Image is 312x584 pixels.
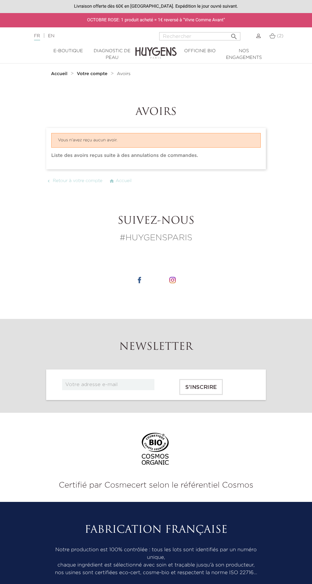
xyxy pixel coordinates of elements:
span: Retour à votre compte [53,179,103,183]
i:  [109,179,114,184]
a: EN [48,34,54,38]
p: Notre production est 100% contrôlée : tous les lots sont identifiés par un numéro unique, [46,546,266,561]
img: Huygens [135,37,177,60]
img: logo bio cosmos [139,433,173,472]
strong: Votre compte [77,72,107,76]
a: Nos engagements [222,48,266,61]
p: nos usines sont certifiées eco-cert, cosme-bio et respectent la norme ISO 22716… [46,569,266,577]
a: Officine Bio [178,48,222,54]
a:  Accueil [109,179,132,184]
a: E-Boutique [46,48,90,54]
input: S'inscrire [179,379,223,395]
a: FR [34,34,40,40]
div: | [31,32,125,40]
h1: Avoirs [46,106,266,118]
p: #HUYGENSPARIS [46,232,266,244]
span: (2) [277,34,283,38]
img: icone facebook [136,277,143,283]
input: Votre adresse e-mail [62,379,154,390]
span: Accueil [116,179,131,183]
i:  [46,179,51,184]
span: Avoirs [117,72,131,76]
img: icone instagram [169,277,176,283]
h2: Newsletter [46,341,266,353]
h2: Fabrication Française [46,524,266,536]
a: (2) [269,33,283,39]
a:  Retour à votre compte [46,179,104,184]
a: Accueil [51,71,69,76]
strong: Accueil [51,72,67,76]
i:  [230,31,238,39]
a: Avoirs [117,71,131,76]
input: Rechercher [159,32,240,40]
p: chaque ingrédient est sélectionné avec soin et traçable jusqu’à son producteur, [46,561,266,569]
li: Vous n'avez reçu aucun avoir. [58,137,254,144]
a: Votre compte [77,71,109,76]
button:  [228,30,240,39]
p: Certifié par Cosmecert selon le référentiel Cosmos [5,479,307,491]
a: Diagnostic de peau [90,48,134,61]
h2: Suivez-nous [46,215,266,227]
h6: Liste des avoirs reçus suite à des annulations de commandes. [51,153,261,158]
